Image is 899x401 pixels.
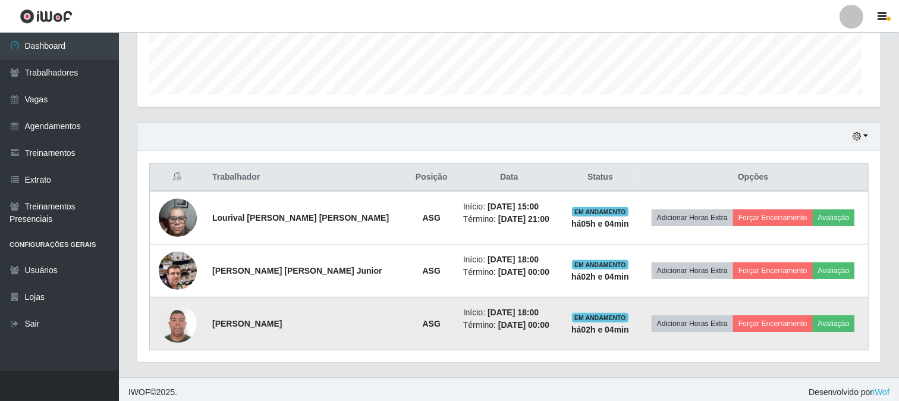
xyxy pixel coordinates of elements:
time: [DATE] 21:00 [498,214,549,224]
button: Avaliação [813,315,855,332]
span: EM ANDAMENTO [572,260,628,270]
span: © 2025 . [128,386,177,399]
li: Término: [463,319,555,331]
th: Data [456,164,562,192]
img: 1730980546330.jpeg [159,298,197,349]
time: [DATE] 00:00 [498,320,549,330]
time: [DATE] 18:00 [488,308,539,317]
time: [DATE] 18:00 [488,255,539,264]
button: Adicionar Horas Extra [652,262,733,279]
th: Opções [638,164,868,192]
button: Adicionar Horas Extra [652,209,733,226]
strong: ASG [423,213,441,223]
th: Status [562,164,638,192]
strong: há 02 h e 04 min [571,325,629,334]
li: Término: [463,266,555,278]
button: Forçar Encerramento [733,209,813,226]
button: Avaliação [813,262,855,279]
span: EM ANDAMENTO [572,313,628,322]
span: IWOF [128,387,150,397]
time: [DATE] 15:00 [488,202,539,211]
th: Trabalhador [205,164,407,192]
strong: [PERSON_NAME] [PERSON_NAME] Junior [212,266,382,275]
img: CoreUI Logo [20,9,73,24]
th: Posição [407,164,456,192]
img: 1699235527028.jpeg [159,237,197,305]
li: Início: [463,200,555,213]
strong: [PERSON_NAME] [212,319,282,328]
strong: ASG [423,319,441,328]
li: Início: [463,253,555,266]
strong: há 05 h e 04 min [571,219,629,228]
button: Avaliação [813,209,855,226]
button: Forçar Encerramento [733,315,813,332]
strong: Lourival [PERSON_NAME] [PERSON_NAME] [212,213,389,223]
img: 1752365039975.jpeg [159,192,197,243]
span: EM ANDAMENTO [572,207,628,217]
li: Início: [463,306,555,319]
button: Adicionar Horas Extra [652,315,733,332]
a: iWof [873,387,889,397]
time: [DATE] 00:00 [498,267,549,277]
strong: ASG [423,266,441,275]
li: Término: [463,213,555,225]
span: Desenvolvido por [809,386,889,399]
strong: há 02 h e 04 min [571,272,629,281]
button: Forçar Encerramento [733,262,813,279]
